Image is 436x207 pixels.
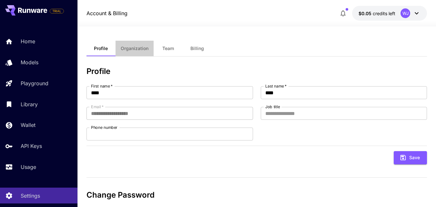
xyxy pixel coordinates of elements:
button: Save [394,151,427,164]
p: Models [21,58,38,66]
span: Profile [94,46,108,51]
button: $0.05WJ [352,6,427,21]
span: Organization [121,46,148,51]
span: TRIAL [50,9,64,14]
p: Settings [21,192,40,200]
p: Playground [21,79,48,87]
label: First name [91,83,113,89]
span: credits left [373,11,395,16]
p: API Keys [21,142,42,150]
div: $0.05 [359,10,395,17]
div: WJ [401,8,410,18]
h3: Change Password [86,191,427,200]
nav: breadcrumb [86,9,127,17]
label: Phone number [91,125,117,130]
label: Last name [265,83,287,89]
h3: Profile [86,67,427,76]
label: Job title [265,104,280,109]
a: Account & Billing [86,9,127,17]
span: Add your payment card to enable full platform functionality. [50,7,64,15]
p: Usage [21,163,36,171]
span: Team [162,46,174,51]
span: $0.05 [359,11,373,16]
p: Wallet [21,121,35,129]
label: Email [91,104,104,109]
span: Billing [190,46,204,51]
p: Library [21,100,38,108]
p: Home [21,37,35,45]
